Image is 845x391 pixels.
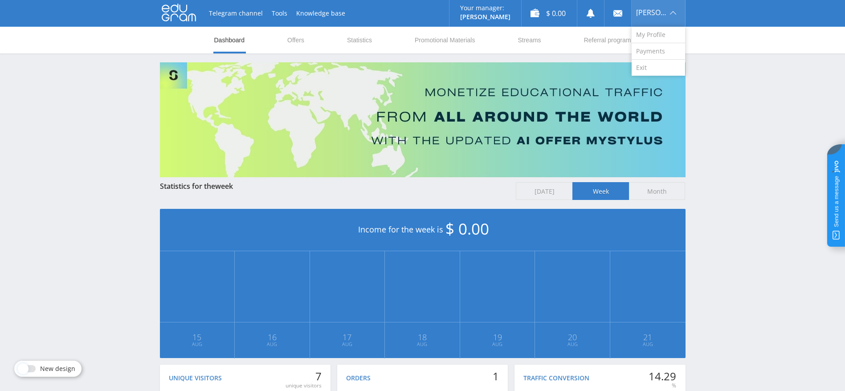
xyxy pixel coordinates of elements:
[535,341,609,348] span: Aug
[346,27,373,53] a: Statistics
[40,365,75,372] span: New design
[286,27,305,53] a: Offers
[385,341,459,348] span: Aug
[611,334,685,341] span: 21
[213,27,246,53] a: Dashboard
[160,341,234,348] span: Aug
[535,334,609,341] span: 20
[460,13,510,20] p: [PERSON_NAME]
[636,9,667,16] span: [PERSON_NAME]
[385,334,459,341] span: 18
[215,181,233,191] span: week
[461,341,535,348] span: Aug
[310,341,384,348] span: Aug
[160,334,234,341] span: 15
[583,27,632,53] a: Referral program
[445,218,489,239] span: $ 0.00
[611,341,685,348] span: Aug
[632,43,685,60] a: Payments
[460,4,510,12] p: Your manager:
[493,370,499,383] div: 1
[516,182,572,200] span: [DATE]
[169,375,222,382] div: Unique visitors
[632,60,685,76] a: Exit
[572,182,629,200] span: Week
[310,334,384,341] span: 17
[461,334,535,341] span: 19
[649,382,676,389] div: %
[346,375,371,382] div: Orders
[286,370,322,383] div: 7
[160,209,686,251] div: Income for the week is
[517,27,542,53] a: Streams
[632,27,685,43] a: My Profile
[235,341,309,348] span: Aug
[649,370,676,383] div: 14.29
[629,182,686,200] span: Month
[160,182,507,190] div: Statistics for the
[414,27,476,53] a: Promotional Materials
[235,334,309,341] span: 16
[160,62,686,177] img: Banner
[286,382,322,389] div: unique visitors
[523,375,589,382] div: Traffic conversion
